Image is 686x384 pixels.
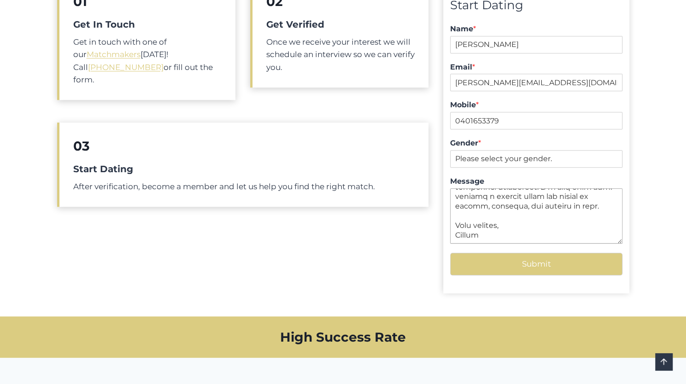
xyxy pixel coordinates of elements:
[450,253,622,275] button: Submit
[57,327,629,347] h2: High Success Rate
[88,63,164,72] a: [PHONE_NUMBER]
[266,36,415,74] p: Once we receive your interest we will schedule an interview so we can verify you.
[73,162,415,176] h5: Start Dating
[450,139,622,148] label: Gender
[450,112,622,129] input: Mobile
[655,353,672,370] a: Scroll to top
[450,63,622,72] label: Email
[73,17,222,31] h5: Get In Touch
[73,136,415,156] h2: 03
[450,177,622,186] label: Message
[87,50,141,59] a: Matchmakers
[266,17,415,31] h5: Get Verified
[73,36,222,86] p: Get in touch with one of our [DATE]! Call or fill out the form.
[73,180,415,193] p: After verification, become a member and let us help you find the right match.
[450,100,622,110] label: Mobile
[450,24,622,34] label: Name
